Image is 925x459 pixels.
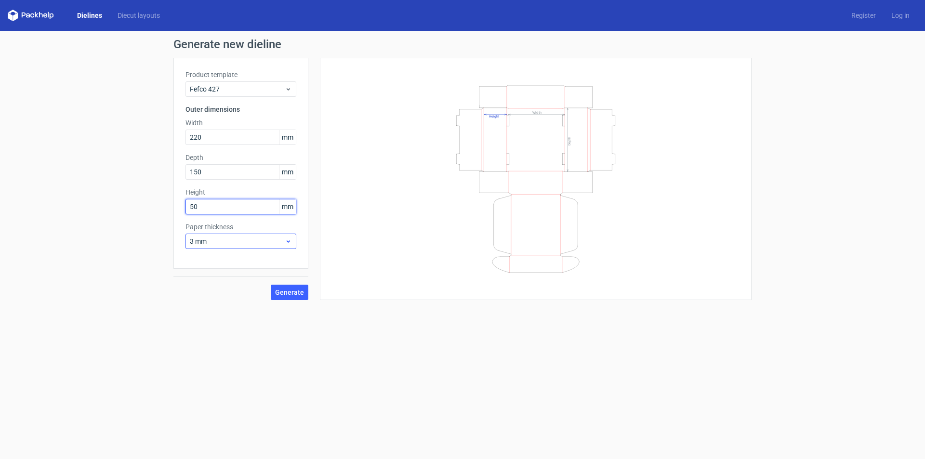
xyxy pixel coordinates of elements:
[279,165,296,179] span: mm
[279,130,296,144] span: mm
[489,114,499,118] text: Height
[275,289,304,296] span: Generate
[271,285,308,300] button: Generate
[190,236,285,246] span: 3 mm
[173,39,752,50] h1: Generate new dieline
[185,105,296,114] h3: Outer dimensions
[568,136,571,145] text: Depth
[532,110,542,114] text: Width
[190,84,285,94] span: Fefco 427
[279,199,296,214] span: mm
[185,118,296,128] label: Width
[185,187,296,197] label: Height
[884,11,917,20] a: Log in
[185,222,296,232] label: Paper thickness
[69,11,110,20] a: Dielines
[844,11,884,20] a: Register
[185,153,296,162] label: Depth
[110,11,168,20] a: Diecut layouts
[185,70,296,79] label: Product template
